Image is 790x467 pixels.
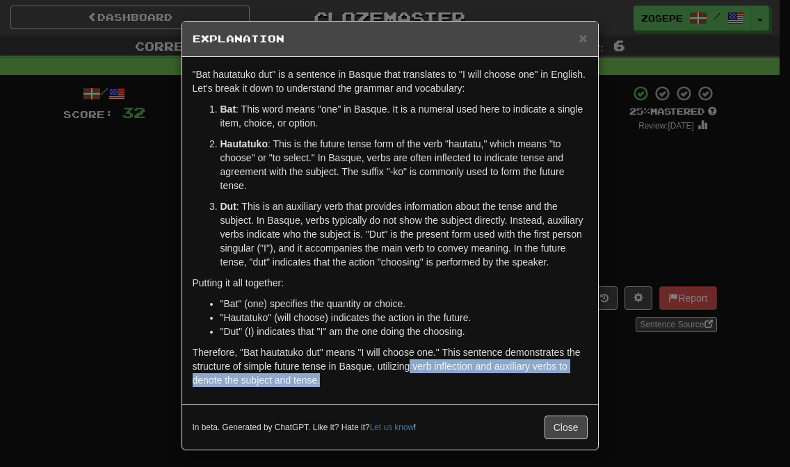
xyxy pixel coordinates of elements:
[370,423,414,432] a: Let us know
[193,345,588,387] p: Therefore, "Bat hautatuko dut" means "I will choose one." This sentence demonstrates the structur...
[220,199,588,269] p: : This is an auxiliary verb that provides information about the tense and the subject. In Basque,...
[220,311,588,325] li: "Hautatuko" (will choose) indicates the action in the future.
[220,297,588,311] li: "Bat" (one) specifies the quantity or choice.
[220,137,588,192] p: : This is the future tense form of the verb "hautatu," which means "to choose" or "to select." In...
[579,30,587,46] span: ×
[193,422,417,434] small: In beta. Generated by ChatGPT. Like it? Hate it? !
[220,104,236,115] strong: Bat
[193,276,588,290] p: Putting it all together:
[193,67,588,95] p: "Bat hautatuko dut" is a sentence in Basque that translates to "I will choose one" in English. Le...
[193,32,588,46] h5: Explanation
[579,31,587,45] button: Close
[220,325,588,338] li: "Dut" (I) indicates that "I" am the one doing the choosing.
[220,102,588,130] p: : This word means "one" in Basque. It is a numeral used here to indicate a single item, choice, o...
[545,416,588,439] button: Close
[220,138,268,149] strong: Hautatuko
[220,201,236,212] strong: Dut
